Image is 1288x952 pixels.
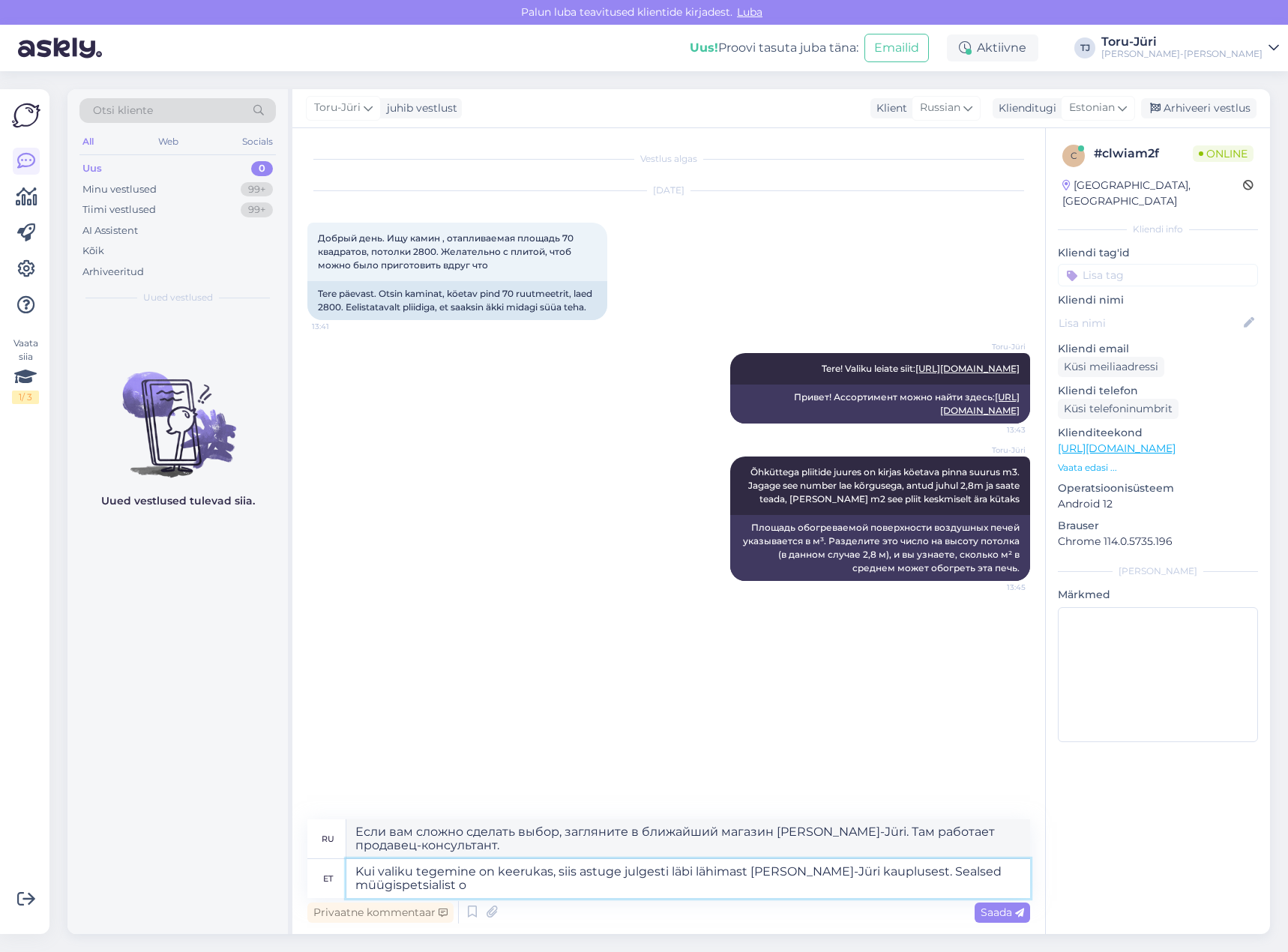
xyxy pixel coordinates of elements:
[1074,37,1095,58] div: TJ
[993,100,1056,116] div: Klienditugi
[1193,145,1254,162] span: Online
[67,345,288,480] img: No chats
[915,363,1020,374] a: [URL][DOMAIN_NAME]
[1058,564,1258,578] div: [PERSON_NAME]
[690,40,718,55] b: Uus!
[1058,383,1258,399] p: Kliendi telefon
[1101,36,1263,48] div: Toru-Jüri
[241,182,273,197] div: 99+
[1101,36,1279,60] a: Toru-Jüri[PERSON_NAME]-[PERSON_NAME]
[82,265,144,280] div: Arhiveeritud
[82,161,102,176] div: Uus
[1058,357,1164,377] div: Küsi meiliaadressi
[1058,442,1176,455] a: [URL][DOMAIN_NAME]
[318,232,576,271] span: Добрый день. Ищу камин , отапливаемая площадь 70 квадратов, потолки 2800. Желательно с плитой, чт...
[920,100,960,116] span: Russian
[1058,264,1258,286] input: Lisa tag
[1058,480,1258,496] p: Operatsioonisüsteem
[79,132,97,151] div: All
[12,337,39,404] div: Vaata siia
[864,34,929,62] button: Emailid
[307,184,1030,197] div: [DATE]
[155,132,181,151] div: Web
[822,363,1020,374] span: Tere! Valiku leiate siit:
[381,100,457,116] div: juhib vestlust
[1059,315,1241,331] input: Lisa nimi
[1141,98,1257,118] div: Arhiveeri vestlus
[1058,534,1258,549] p: Chrome 114.0.5735.196
[239,132,276,151] div: Socials
[730,515,1030,581] div: Площадь обогреваемой поверхности воздушных печей указывается в м³. Разделите это число на высоту ...
[314,100,361,116] span: Toru-Jüri
[101,493,255,509] p: Uued vestlused tulevad siia.
[690,39,858,57] div: Proovi tasuta juba täna:
[748,466,1022,504] span: Õhküttega pliitide juures on kirjas köetava pinna suurus m3. Jagage see number lae kõrgusega, ant...
[323,866,333,891] div: et
[322,826,334,852] div: ru
[947,34,1038,61] div: Aktiivne
[1058,496,1258,512] p: Android 12
[1058,587,1258,603] p: Märkmed
[1058,518,1258,534] p: Brauser
[1062,178,1243,209] div: [GEOGRAPHIC_DATA], [GEOGRAPHIC_DATA]
[1058,399,1179,419] div: Küsi telefoninumbrit
[312,321,368,332] span: 13:41
[1058,461,1258,475] p: Vaata edasi ...
[346,859,1030,898] textarea: Kui valiku tegemine on keerukas, siis astuge julgesti läbi lähimast [PERSON_NAME]-Jüri kauplusest...
[1058,292,1258,308] p: Kliendi nimi
[981,906,1024,919] span: Saada
[1058,223,1258,236] div: Kliendi info
[969,582,1026,593] span: 13:45
[1058,341,1258,357] p: Kliendi email
[1071,150,1077,161] span: c
[241,202,273,217] div: 99+
[1058,245,1258,261] p: Kliendi tag'id
[1069,100,1115,116] span: Estonian
[346,819,1030,858] textarea: Если вам сложно сделать выбор, загляните в ближайший магазин [PERSON_NAME]-Jüri. Там работает про...
[870,100,907,116] div: Klient
[143,291,213,304] span: Uued vestlused
[82,223,138,238] div: AI Assistent
[307,152,1030,166] div: Vestlus algas
[82,202,156,217] div: Tiimi vestlused
[12,101,40,130] img: Askly Logo
[307,281,607,320] div: Tere päevast. Otsin kaminat, köetav pind 70 ruutmeetrit, laed 2800. Eelistatavalt pliidiga, et sa...
[1101,48,1263,60] div: [PERSON_NAME]-[PERSON_NAME]
[1094,145,1193,163] div: # clwiam2f
[732,5,767,19] span: Luba
[307,903,454,923] div: Privaatne kommentaar
[12,391,39,404] div: 1 / 3
[251,161,273,176] div: 0
[969,341,1026,352] span: Toru-Jüri
[969,445,1026,456] span: Toru-Jüri
[82,244,104,259] div: Kõik
[82,182,157,197] div: Minu vestlused
[969,424,1026,436] span: 13:43
[730,385,1030,424] div: Привет! Ассортимент можно найти здесь:
[93,103,153,118] span: Otsi kliente
[1058,425,1258,441] p: Klienditeekond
